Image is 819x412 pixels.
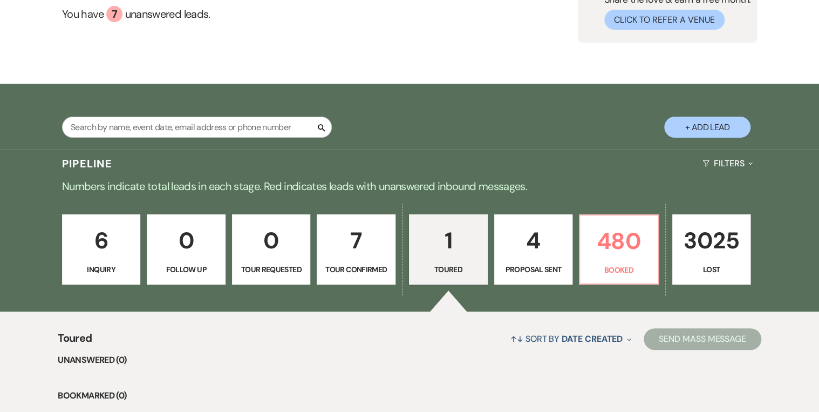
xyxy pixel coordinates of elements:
p: 6 [69,222,134,259]
p: 3025 [679,222,744,259]
p: 480 [586,223,651,259]
button: Filters [698,149,757,178]
p: Proposal Sent [501,264,566,275]
a: 0Follow Up [147,214,226,285]
span: Date Created [562,333,623,345]
div: 7 [106,6,122,22]
p: Tour Requested [239,264,304,275]
button: Send Mass Message [644,328,761,350]
span: Toured [58,330,92,353]
li: Unanswered (0) [58,353,761,367]
span: ↑↓ [510,333,523,345]
button: Sort By Date Created [506,325,636,353]
p: Follow Up [154,264,219,275]
p: Inquiry [69,264,134,275]
li: Bookmarked (0) [58,389,761,403]
p: Numbers indicate total leads in each stage. Red indicates leads with unanswered inbound messages. [21,178,798,195]
a: 6Inquiry [62,214,141,285]
a: 4Proposal Sent [494,214,573,285]
p: 1 [416,222,481,259]
a: 1Toured [409,214,488,285]
p: Lost [679,264,744,275]
h3: Pipeline [62,156,113,171]
a: 480Booked [579,214,659,285]
p: Toured [416,264,481,275]
p: 0 [239,222,304,259]
a: 7Tour Confirmed [317,214,395,285]
p: Booked [586,264,651,276]
a: You have 7 unanswered leads. [62,6,454,22]
p: 4 [501,222,566,259]
button: + Add Lead [664,117,750,138]
a: 3025Lost [672,214,751,285]
input: Search by name, event date, email address or phone number [62,117,332,138]
p: 0 [154,222,219,259]
p: Tour Confirmed [324,264,388,275]
a: 0Tour Requested [232,214,311,285]
p: 7 [324,222,388,259]
button: Click to Refer a Venue [604,10,725,30]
